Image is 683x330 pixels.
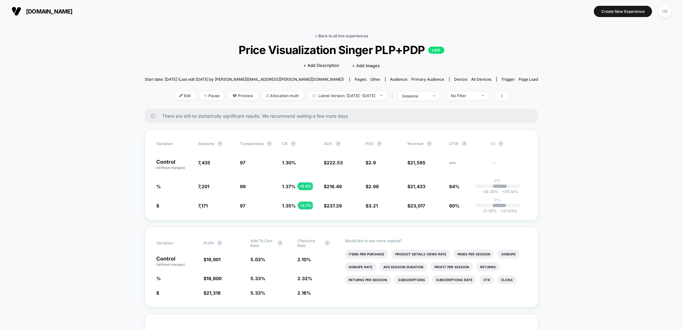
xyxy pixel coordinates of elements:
span: other [370,77,380,82]
p: Control [156,256,197,267]
span: -21.55 % [481,208,497,213]
button: ? [267,141,272,146]
div: Audience: [390,77,444,82]
img: edit [179,94,183,97]
span: PSV [366,141,374,146]
span: $ [324,203,342,208]
span: (without changes) [156,166,185,170]
span: $ [156,290,159,296]
p: Would like to see more reports? [345,238,527,243]
span: 1.35 % [282,203,296,208]
span: Variation [156,141,192,146]
span: 237.29 [327,203,342,208]
button: ? [498,141,504,146]
li: Returns Per Session [345,275,391,284]
span: + [502,189,504,194]
p: Control [156,159,192,170]
img: Visually logo [12,6,21,16]
li: Profit Per Session [431,262,473,271]
span: 222.53 [327,160,343,165]
span: + Add Images [352,63,380,68]
button: ? [217,141,223,146]
span: 60% [449,203,460,208]
img: end [482,95,484,96]
div: HE [659,5,671,18]
span: % [156,276,161,281]
div: + 5.4 % [298,182,313,190]
img: end [433,95,435,96]
li: Ctr [479,275,494,284]
span: Profit [204,241,214,245]
span: Revenue [407,141,423,146]
li: Avg Session Duration [379,262,427,271]
button: ? [217,241,222,246]
span: CR [282,141,287,146]
li: Returns [476,262,500,271]
span: $ [407,203,425,208]
button: ? [462,141,467,146]
span: Allocation: multi [261,91,304,100]
li: Signups Rate [345,262,376,271]
span: 7,201 [198,184,209,189]
li: Pages Per Session [453,250,494,259]
p: 0% [495,197,501,202]
span: $ [204,276,222,281]
li: Clicks [497,275,517,284]
span: --- [449,160,456,165]
span: 19,901 [206,257,221,262]
span: (without changes) [156,262,185,266]
img: rebalance [266,94,269,97]
button: Create New Experience [594,6,652,17]
span: $ [204,290,221,296]
span: --- [491,161,527,170]
span: 5.33 % [250,290,265,296]
span: | [391,91,397,101]
p: 0% [495,178,501,183]
span: 21,318 [206,290,221,296]
div: Pages: [355,77,380,82]
div: No Filter [451,93,477,98]
span: 21,585 [410,160,425,165]
img: end [380,95,383,96]
span: 2.9 [369,160,376,165]
span: + Add Description [303,62,339,69]
span: 216.49 [327,184,342,189]
img: calendar [312,94,315,97]
div: sessions [402,94,428,98]
span: -20.20 % [482,189,498,194]
li: Signups [497,250,520,259]
span: $ [204,257,221,262]
span: 2.10 % [298,257,311,262]
span: 21,433 [410,184,425,189]
span: 39.14 % [498,189,518,194]
span: Preview [228,91,258,100]
span: 3.21 [369,203,378,208]
span: 2.32 % [298,276,313,281]
span: 37.03 % [497,208,517,213]
span: $ [324,184,342,189]
span: Variation [156,238,192,248]
li: Product Details Views Rate [391,250,450,259]
span: 19,800 [206,276,222,281]
span: % [156,184,161,189]
span: Page Load [519,77,538,82]
span: AOV [324,141,332,146]
span: 7,171 [198,203,208,208]
span: $ [366,203,378,208]
img: end [204,94,207,97]
li: Subscriptions Rate [432,275,476,284]
span: $ [366,160,376,165]
button: ? [427,141,432,146]
button: ? [278,241,283,246]
span: 5.33 % [250,276,265,281]
span: 64% [449,184,460,189]
span: Start date: [DATE] (Last edit [DATE] by [PERSON_NAME][EMAIL_ADDRESS][PERSON_NAME][DOMAIN_NAME]) [145,77,344,82]
span: CI [491,141,527,146]
span: Edit [175,91,196,100]
span: all devices [471,77,492,82]
span: Device: [449,77,496,82]
span: OTW [449,141,485,146]
button: ? [325,241,330,246]
span: 7,435 [198,160,210,165]
span: Transactions [240,141,264,146]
